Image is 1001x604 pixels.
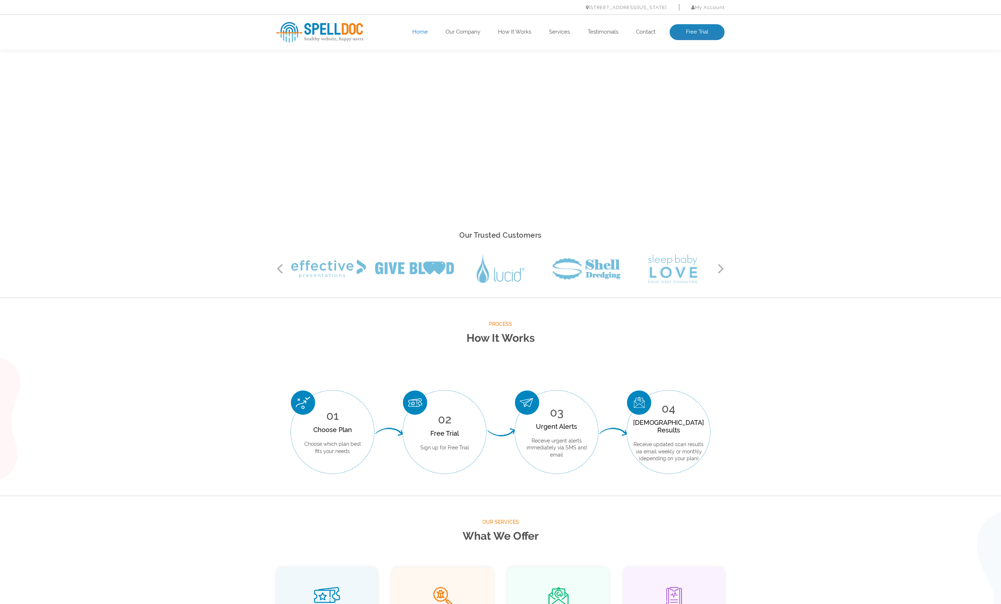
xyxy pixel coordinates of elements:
[375,262,454,276] img: Give Blood
[627,391,651,415] img: Scan Result
[302,441,363,455] p: Choose which plan best fits your needs
[302,426,363,433] div: Choose Plan
[648,254,697,283] img: Sleep Baby Love
[420,430,469,437] div: Free Trial
[526,437,587,459] p: Receive urgent alerts immediately via SMS and email
[717,263,725,274] button: Next
[276,518,725,527] span: Our Services
[420,444,469,452] p: Sign up for Free Trial
[276,263,284,274] button: Previous
[276,229,725,242] h2: Our Trusted Customers
[326,409,339,422] span: 01
[276,320,725,329] span: Process
[515,391,539,415] img: Urgent Alerts
[553,258,620,280] img: Shell Dredging
[403,391,427,415] img: Free Trial
[477,255,525,283] img: Lucid
[633,441,704,462] p: Receive updated scan results via email weekly or monthly (depending on your plan)
[633,419,704,434] div: [DEMOGRAPHIC_DATA] Results
[438,413,451,426] span: 02
[291,391,315,415] img: Choose Plan
[550,406,563,419] span: 03
[276,329,725,348] h2: How It Works
[662,402,675,415] span: 04
[526,423,587,430] div: Urgent Alerts
[314,587,340,603] img: Free Month Trial
[291,260,366,278] img: Effective
[276,527,725,546] h2: What We Offer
